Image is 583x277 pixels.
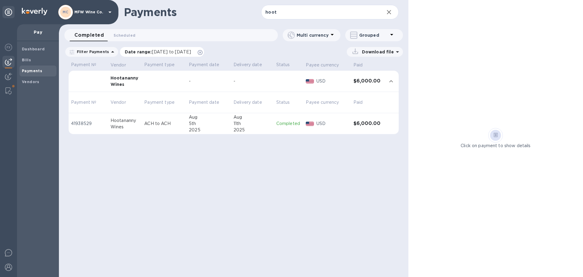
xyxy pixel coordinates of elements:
[461,143,530,149] p: Click on payment to show details
[306,62,347,68] span: Payee currency
[111,62,126,68] p: Vendor
[189,62,229,68] p: Payment date
[74,49,109,54] p: Filter Payments
[71,99,104,106] span: Payment №
[359,32,388,38] p: Grouped
[144,120,184,127] p: ACH to ACH
[114,32,135,39] span: Scheduled
[2,6,15,18] div: Unpin categories
[234,78,271,84] div: -
[234,114,271,120] div: Aug
[353,99,371,106] span: Paid
[189,114,229,120] div: Aug
[353,78,382,84] h3: $6,000.00
[22,58,31,62] b: Bills
[111,62,134,68] span: Vendor
[144,99,175,106] p: Payment type
[353,121,382,127] h3: $6,000.00
[353,62,363,68] p: Paid
[353,62,371,68] span: Paid
[125,49,194,55] p: Date range :
[306,62,339,68] p: Payee currency
[120,47,204,57] div: Date range:[DATE] to [DATE]
[144,62,184,68] p: Payment type
[71,99,96,106] p: Payment №
[63,10,69,14] b: MC
[22,69,42,73] b: Payments
[111,75,140,81] div: Hootananny
[387,77,396,86] button: expand row
[5,44,12,51] img: Foreign exchange
[111,99,126,106] p: Vendor
[316,120,349,127] p: USD
[22,8,47,15] img: Logo
[144,99,182,106] span: Payment type
[189,99,219,106] p: Payment date
[22,47,45,51] b: Dashboard
[297,32,329,38] p: Multi currency
[306,99,339,106] p: Payee currency
[124,6,261,19] h1: Payments
[189,78,229,84] div: -
[316,78,349,84] p: USD
[276,120,301,127] p: Completed
[360,49,394,55] p: Download file
[306,99,347,106] span: Payee currency
[189,127,229,133] div: 2025
[111,117,140,124] div: Hootananny
[71,62,106,68] p: Payment №
[152,49,191,54] span: [DATE] to [DATE]
[111,124,140,130] div: Wines
[234,127,271,133] div: 2025
[71,120,106,127] p: 41938529
[111,99,134,106] span: Vendor
[234,62,271,68] p: Delivery date
[111,81,140,87] div: Wines
[234,99,262,106] p: Delivery date
[22,79,39,84] b: Vendors
[74,10,105,14] p: MFW Wine Co.
[74,31,104,39] span: Completed
[189,99,227,106] span: Payment date
[276,62,301,68] p: Status
[306,122,314,126] img: USD
[276,99,298,106] span: Status
[189,120,229,127] div: 5th
[306,79,314,83] img: USD
[22,29,54,35] p: Pay
[276,99,290,106] p: Status
[353,99,363,106] p: Paid
[234,99,270,106] span: Delivery date
[234,120,271,127] div: 11th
